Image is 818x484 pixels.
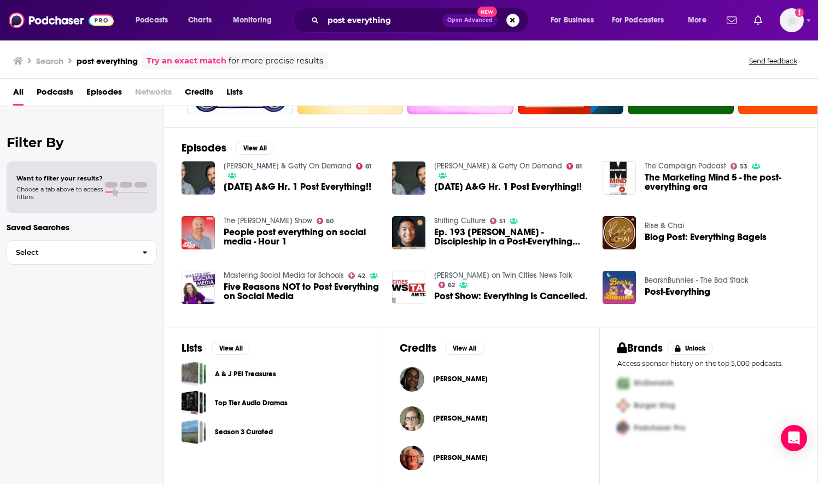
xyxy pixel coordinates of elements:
[490,218,506,224] a: 51
[780,8,804,32] img: User Profile
[16,185,103,201] span: Choose a tab above to access filters.
[434,216,486,225] a: Shifting Culture
[434,182,582,191] span: [DATE] A&G Hr. 1 Post Everything!!
[780,8,804,32] button: Show profile menu
[400,440,582,475] button: Philip A. McClimonPhilip A. McClimon
[645,161,726,171] a: The Campaign Podcast
[634,423,685,433] span: Podchaser Pro
[215,368,276,380] a: A & J PEI Treasures
[634,378,674,388] span: McDonalds
[400,341,484,355] a: CreditsView All
[36,56,63,66] h3: Search
[750,11,767,30] a: Show notifications dropdown
[645,232,767,242] a: Blog Post: Everything Bagels
[499,219,505,224] span: 51
[7,222,157,232] p: Saved Searches
[447,18,493,23] span: Open Advanced
[680,11,720,29] button: open menu
[740,164,747,169] span: 53
[400,341,436,355] h2: Credits
[182,161,215,195] img: 1/16/18 A&G Hr. 1 Post Everything!!
[182,271,215,304] img: Five Reasons NOT to Post Everything on Social Media
[603,271,636,304] a: Post-Everything
[433,453,488,462] a: Philip A. McClimon
[86,83,122,106] a: Episodes
[605,11,680,29] button: open menu
[235,142,274,155] button: View All
[780,8,804,32] span: Logged in as nwierenga
[445,342,484,355] button: View All
[781,425,807,451] div: Open Intercom Messenger
[434,228,589,246] span: Ep. 193 [PERSON_NAME] - Discipleship in a Post-Everything World
[433,375,488,383] span: [PERSON_NAME]
[667,342,714,355] button: Unlock
[434,228,589,246] a: Ep. 193 Daniel Im - Discipleship in a Post-Everything World
[188,13,212,28] span: Charts
[37,83,73,106] a: Podcasts
[433,414,488,423] span: [PERSON_NAME]
[303,8,539,33] div: Search podcasts, credits, & more...
[400,406,424,431] img: Randi Hutter Epstein
[224,216,312,225] a: The Dave Glover Show
[603,161,636,195] img: The Marketing Mind 5 - the post-everything era
[439,282,455,288] a: 62
[348,272,366,279] a: 42
[613,372,634,394] img: First Pro Logo
[645,276,749,285] a: BearsnBunnies - The Bad Stack
[551,13,594,28] span: For Business
[182,419,206,444] a: Season 3 Curated
[224,282,379,301] a: Five Reasons NOT to Post Everything on Social Media
[224,228,379,246] a: People post everything on social media - Hour 1
[147,55,226,67] a: Try an exact match
[603,216,636,249] img: Blog Post: Everything Bagels
[645,173,800,191] a: The Marketing Mind 5 - the post-everything era
[645,221,684,230] a: Rise & Chai
[392,216,425,249] img: Ep. 193 Daniel Im - Discipleship in a Post-Everything World
[722,11,741,30] a: Show notifications dropdown
[356,163,372,170] a: 81
[224,182,371,191] span: [DATE] A&G Hr. 1 Post Everything!!
[442,14,498,27] button: Open AdvancedNew
[9,10,114,31] img: Podchaser - Follow, Share and Rate Podcasts
[400,361,582,396] button: Dennard DayleDennard Dayle
[645,287,710,296] span: Post-Everything
[434,161,562,171] a: Armstrong & Getty On Demand
[181,11,218,29] a: Charts
[233,13,272,28] span: Monitoring
[182,341,250,355] a: ListsView All
[433,414,488,423] a: Randi Hutter Epstein
[392,271,425,304] img: Post Show: Everything Is Cancelled.
[323,11,442,29] input: Search podcasts, credits, & more...
[182,216,215,249] a: People post everything on social media - Hour 1
[226,83,243,106] span: Lists
[365,164,371,169] span: 81
[7,249,133,256] span: Select
[215,426,273,438] a: Season 3 Curated
[612,13,664,28] span: For Podcasters
[13,83,24,106] a: All
[182,341,202,355] h2: Lists
[182,390,206,415] a: Top Tier Audio Dramas
[182,141,274,155] a: EpisodesView All
[477,7,497,17] span: New
[617,359,800,368] p: Access sponsor history on the top 5,000 podcasts.
[16,174,103,182] span: Want to filter your results?
[613,394,634,417] img: Second Pro Logo
[400,446,424,470] img: Philip A. McClimon
[433,375,488,383] a: Dennard Dayle
[434,291,588,301] span: Post Show: Everything Is Cancelled.
[358,273,365,278] span: 42
[229,55,323,67] span: for more precise results
[128,11,182,29] button: open menu
[77,56,138,66] h3: post everything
